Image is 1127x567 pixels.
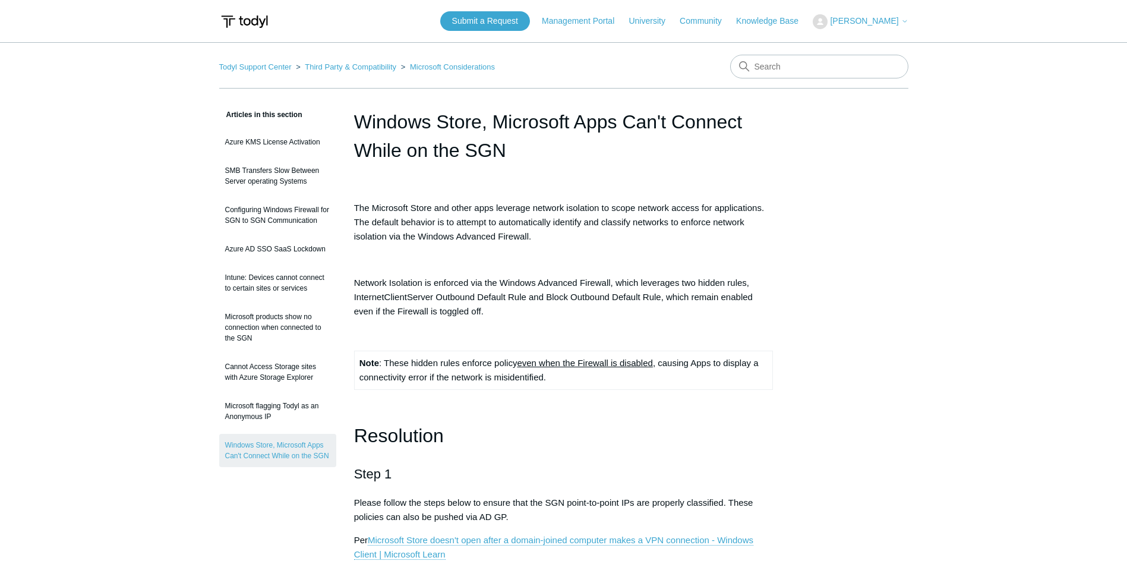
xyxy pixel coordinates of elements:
[359,358,759,382] span: : These hidden rules enforce policy , causing Apps to display a connectivity error if the network...
[219,266,336,300] a: Intune: Devices cannot connect to certain sites or services
[219,159,336,193] a: SMB Transfers Slow Between Server operating Systems
[399,62,495,71] li: Microsoft Considerations
[354,203,764,241] span: The Microsoft Store and other apps leverage network isolation to scope network access for applica...
[410,62,495,71] a: Microsoft Considerations
[219,131,336,153] a: Azure KMS License Activation
[680,15,734,27] a: Community
[440,11,530,31] a: Submit a Request
[354,425,444,446] span: Resolution
[629,15,677,27] a: University
[542,15,626,27] a: Management Portal
[219,62,294,71] li: Todyl Support Center
[354,535,753,560] span: Per
[219,62,292,71] a: Todyl Support Center
[305,62,396,71] a: Third Party & Compatibility
[354,497,753,522] span: Please follow the steps below to ensure that the SGN point-to-point IPs are properly classified. ...
[736,15,810,27] a: Knowledge Base
[219,238,336,260] a: Azure AD SSO SaaS Lockdown
[293,62,399,71] li: Third Party & Compatibility
[219,305,336,349] a: Microsoft products show no connection when connected to the SGN
[813,14,908,29] button: [PERSON_NAME]
[219,111,302,119] span: Articles in this section
[354,467,392,481] span: Step 1
[354,278,753,316] span: Network Isolation is enforced via the Windows Advanced Firewall, which leverages two hidden rules...
[219,395,336,428] a: Microsoft flagging Todyl as an Anonymous IP
[830,16,898,26] span: [PERSON_NAME]
[354,108,774,165] h1: Windows Store, Microsoft Apps Can't Connect While on the SGN
[219,355,336,389] a: Cannot Access Storage sites with Azure Storage Explorer
[730,55,908,78] input: Search
[354,535,753,560] a: Microsoft Store doesn't open after a domain-joined computer makes a VPN connection - Windows Clie...
[219,11,270,33] img: Todyl Support Center Help Center home page
[359,358,379,368] strong: Note
[517,358,652,368] span: even when the Firewall is disabled
[219,434,336,467] a: Windows Store, Microsoft Apps Can't Connect While on the SGN
[219,199,336,232] a: Configuring Windows Firewall for SGN to SGN Communication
